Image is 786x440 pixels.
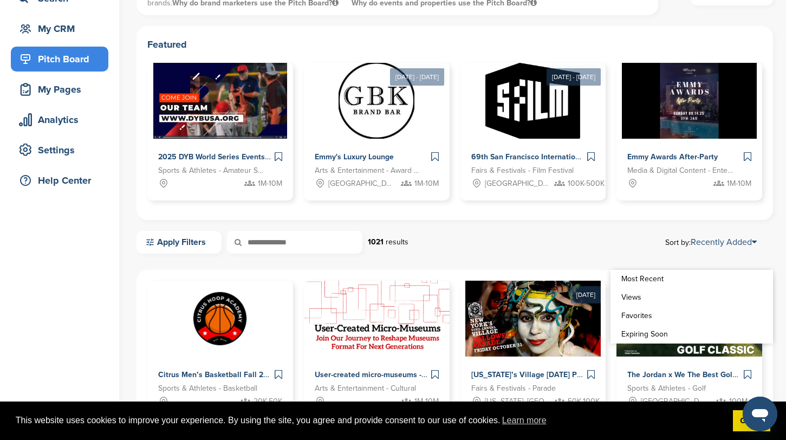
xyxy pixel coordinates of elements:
[460,46,606,200] a: [DATE] - [DATE] Sponsorpitch & 69th San Francisco International Film Festival Fairs & Festivals -...
[158,383,257,394] span: Sports & Athletes - Basketball
[315,383,416,394] span: Arts & Entertainment - Cultural
[11,138,108,163] a: Settings
[339,63,414,139] img: Sponsorpitch &
[147,63,293,200] a: Sponsorpitch & 2025 DYB World Series Events Sports & Athletes - Amateur Sports Leagues 1M-10M
[485,63,580,139] img: Sponsorpitch &
[622,63,757,139] img: Sponsorpitch &
[328,178,395,190] span: [GEOGRAPHIC_DATA], [GEOGRAPHIC_DATA]
[568,178,605,190] span: 100K-500K
[147,37,762,52] h2: Featured
[11,16,108,41] a: My CRM
[414,178,439,190] span: 1M-10M
[485,178,552,190] span: [GEOGRAPHIC_DATA], [GEOGRAPHIC_DATA]
[254,396,282,407] span: 20K-50K
[147,281,293,418] a: Sponsorpitch & Citrus Men’s Basketball Fall 2025 League Sports & Athletes - Basketball 20K-50K
[571,286,601,303] div: [DATE]
[471,383,556,394] span: Fairs & Festivals - Parade
[485,396,552,407] span: [US_STATE], [GEOGRAPHIC_DATA]
[465,281,601,357] img: Sponsorpitch &
[610,325,773,344] a: Expiring Soon
[182,281,258,357] img: Sponsorpitch &
[258,178,282,190] span: 1M-10M
[315,165,423,177] span: Arts & Entertainment - Award Show
[641,396,708,407] span: [GEOGRAPHIC_DATA], [GEOGRAPHIC_DATA]
[16,171,108,190] div: Help Center
[627,165,735,177] span: Media & Digital Content - Entertainment
[11,77,108,102] a: My Pages
[501,412,548,429] a: learn more about cookies
[304,46,450,200] a: [DATE] - [DATE] Sponsorpitch & Emmy's Luxury Lounge Arts & Entertainment - Award Show [GEOGRAPHIC...
[568,396,600,407] span: 50K-100K
[368,237,384,247] strong: 1021
[729,396,751,407] span: 100M+
[471,370,622,379] span: [US_STATE]’s Village [DATE] Parade - 2025
[460,263,606,418] a: [DATE] Sponsorpitch & [US_STATE]’s Village [DATE] Parade - 2025 Fairs & Festivals - Parade [US_ST...
[743,397,777,431] iframe: Button to launch messaging window
[665,238,757,247] span: Sort by:
[691,237,757,248] a: Recently Added
[315,370,568,379] span: User-created micro-museums - Sponsor the future of cultural storytelling
[137,231,222,254] a: Apply Filters
[471,152,633,161] span: 69th San Francisco International Film Festival
[16,80,108,99] div: My Pages
[16,110,108,130] div: Analytics
[16,412,724,429] span: This website uses cookies to improve your experience. By using the site, you agree and provide co...
[16,140,108,160] div: Settings
[304,281,453,357] img: Sponsorpitch &
[158,165,266,177] span: Sports & Athletes - Amateur Sports Leagues
[315,152,394,161] span: Emmy's Luxury Lounge
[11,168,108,193] a: Help Center
[16,49,108,69] div: Pitch Board
[11,47,108,72] a: Pitch Board
[616,263,762,418] a: [DATE] - [DATE] Sponsorpitch & The Jordan x We The Best Golf Classic 2025 – Where Sports, Music &...
[471,165,574,177] span: Fairs & Festivals - Film Festival
[616,63,762,200] a: Sponsorpitch & Emmy Awards After-Party Media & Digital Content - Entertainment 1M-10M
[733,410,770,432] a: dismiss cookie message
[390,68,444,86] div: [DATE] - [DATE]
[610,270,773,288] a: Most Recent
[16,19,108,38] div: My CRM
[414,396,439,407] span: 1M-10M
[627,383,706,394] span: Sports & Athletes - Golf
[158,370,305,379] span: Citrus Men’s Basketball Fall 2025 League
[304,281,450,418] a: Sponsorpitch & User-created micro-museums - Sponsor the future of cultural storytelling Arts & En...
[547,68,601,86] div: [DATE] - [DATE]
[610,288,773,307] a: Views
[610,307,773,325] a: Favorites
[386,237,408,247] span: results
[627,152,718,161] span: Emmy Awards After-Party
[727,178,751,190] span: 1M-10M
[11,107,108,132] a: Analytics
[158,152,265,161] span: 2025 DYB World Series Events
[153,63,287,139] img: Sponsorpitch &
